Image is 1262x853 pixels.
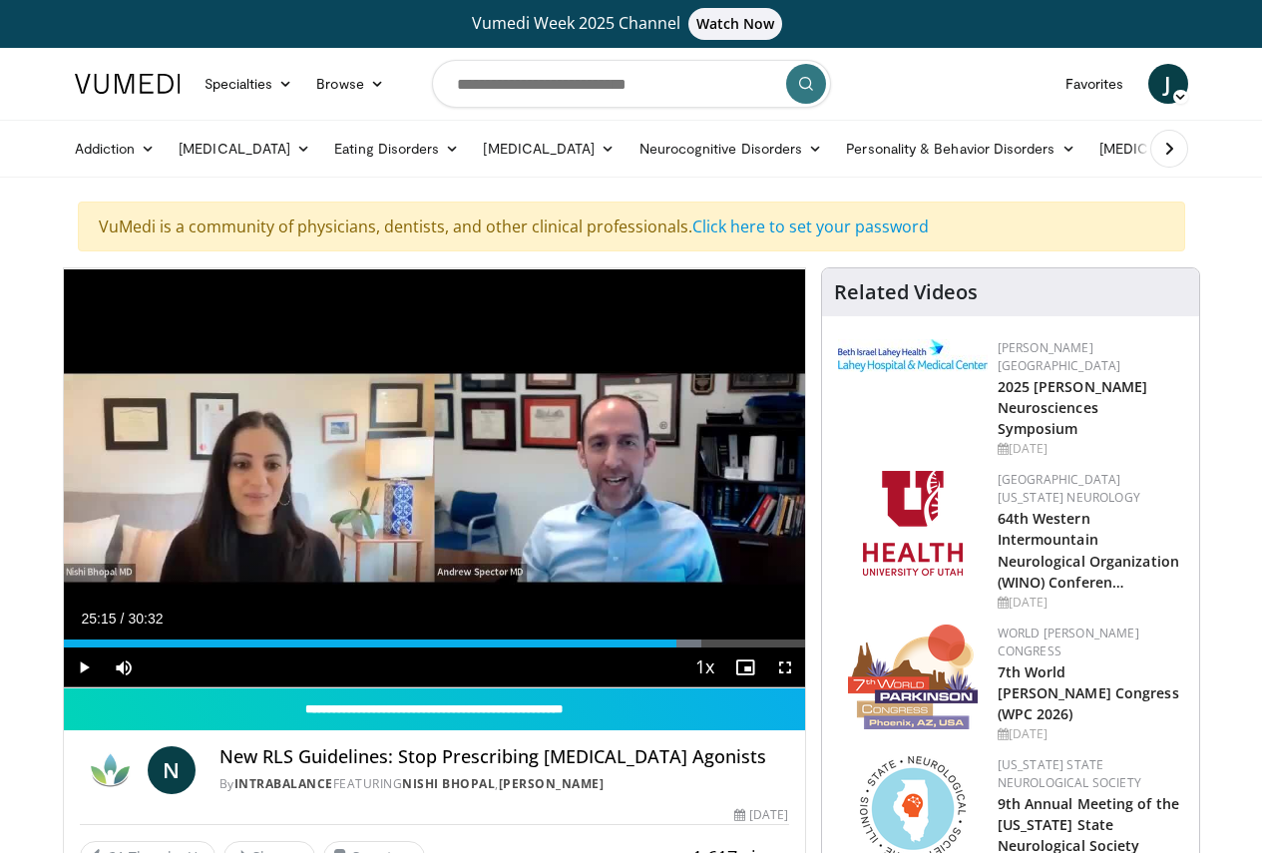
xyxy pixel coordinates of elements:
[998,756,1141,791] a: [US_STATE] State Neurological Society
[402,775,495,792] a: Nishi Bhopal
[1148,64,1188,104] a: J
[148,746,196,794] a: N
[499,775,605,792] a: [PERSON_NAME]
[1053,64,1136,104] a: Favorites
[78,202,1185,251] div: VuMedi is a community of physicians, dentists, and other clinical professionals.
[998,662,1179,723] a: 7th World [PERSON_NAME] Congress (WPC 2026)
[322,129,471,169] a: Eating Disorders
[64,640,805,647] div: Progress Bar
[193,64,305,104] a: Specialties
[863,471,963,576] img: f6362829-b0a3-407d-a044-59546adfd345.png.150x105_q85_autocrop_double_scale_upscale_version-0.2.png
[734,806,788,824] div: [DATE]
[64,268,805,688] video-js: Video Player
[834,129,1086,169] a: Personality & Behavior Disorders
[834,280,978,304] h4: Related Videos
[998,471,1140,506] a: [GEOGRAPHIC_DATA][US_STATE] Neurology
[75,74,181,94] img: VuMedi Logo
[685,647,725,687] button: Playback Rate
[104,647,144,687] button: Mute
[219,775,789,793] div: By FEATURING ,
[63,129,168,169] a: Addiction
[78,8,1185,40] a: Vumedi Week 2025 ChannelWatch Now
[82,611,117,627] span: 25:15
[471,129,627,169] a: [MEDICAL_DATA]
[688,8,783,40] span: Watch Now
[765,647,805,687] button: Fullscreen
[128,611,163,627] span: 30:32
[998,339,1121,374] a: [PERSON_NAME][GEOGRAPHIC_DATA]
[121,611,125,627] span: /
[432,60,831,108] input: Search topics, interventions
[998,725,1183,743] div: [DATE]
[725,647,765,687] button: Enable picture-in-picture mode
[848,625,978,729] img: 16fe1da8-a9a0-4f15-bd45-1dd1acf19c34.png.150x105_q85_autocrop_double_scale_upscale_version-0.2.png
[998,594,1183,612] div: [DATE]
[998,509,1180,591] a: 64th Western Intermountain Neurological Organization (WINO) Conferen…
[64,647,104,687] button: Play
[304,64,396,104] a: Browse
[628,129,835,169] a: Neurocognitive Disorders
[692,215,929,237] a: Click here to set your password
[219,746,789,768] h4: New RLS Guidelines: Stop Prescribing [MEDICAL_DATA] Agonists
[80,746,140,794] img: IntraBalance
[998,440,1183,458] div: [DATE]
[998,625,1139,659] a: World [PERSON_NAME] Congress
[998,377,1148,438] a: 2025 [PERSON_NAME] Neurosciences Symposium
[234,775,333,792] a: IntraBalance
[167,129,322,169] a: [MEDICAL_DATA]
[838,339,988,372] img: e7977282-282c-4444-820d-7cc2733560fd.jpg.150x105_q85_autocrop_double_scale_upscale_version-0.2.jpg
